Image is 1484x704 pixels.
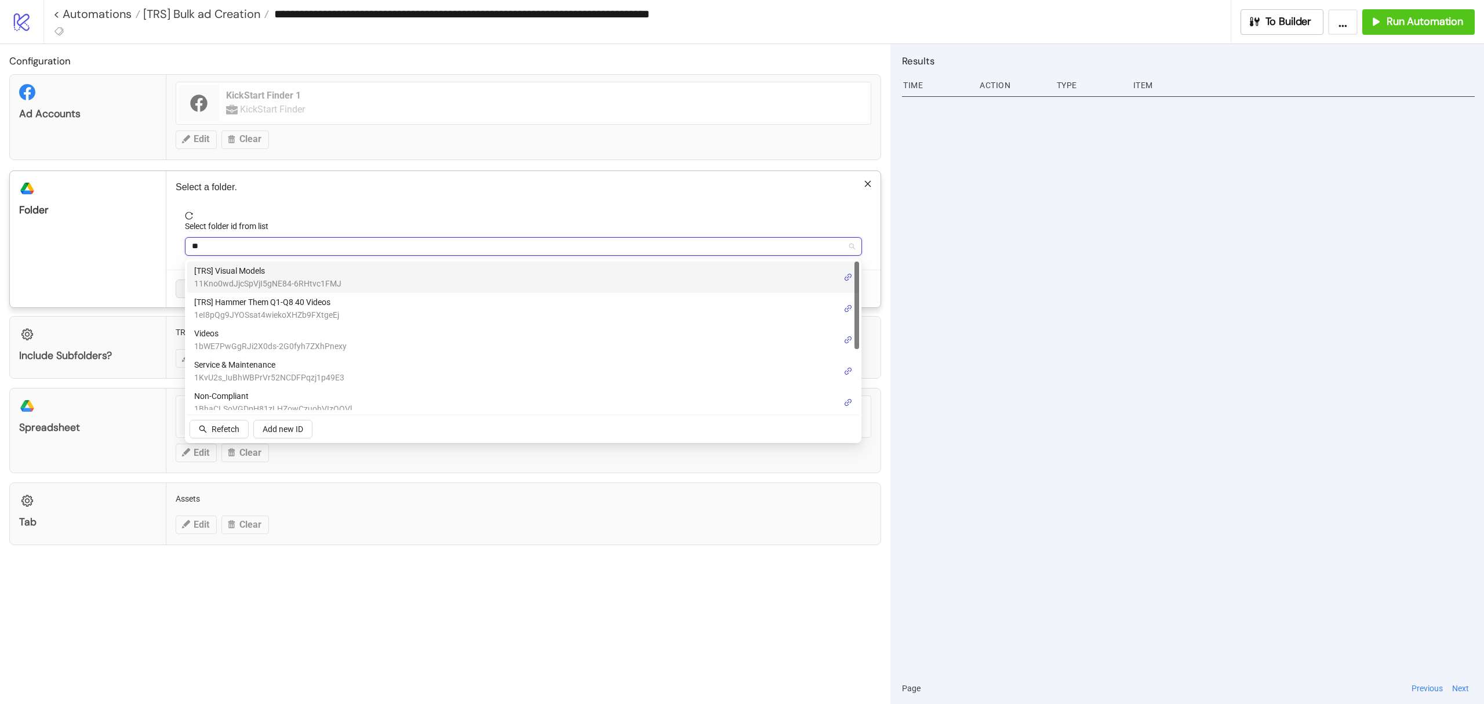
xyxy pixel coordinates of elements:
a: link [844,396,852,409]
span: [TRS] Hammer Them Q1-Q8 40 Videos [194,296,339,309]
div: Type [1056,74,1124,96]
div: Folder [19,204,157,217]
a: link [844,365,852,378]
a: link [844,333,852,346]
span: link [844,336,852,344]
span: link [844,398,852,407]
p: Select a folder. [176,180,871,194]
h2: Configuration [9,53,881,68]
button: ... [1328,9,1358,35]
button: Cancel [176,280,219,298]
span: 11Kno0wdJjcSpVjI5gNE84-6RHtvc1FMJ [194,277,341,290]
span: 1BhaCLSoVGDpH81zLHZowCzuohVIzQOVl [194,402,352,415]
div: Item [1132,74,1475,96]
button: Next [1449,682,1472,695]
span: Refetch [212,424,239,434]
h2: Results [902,53,1475,68]
span: Add new ID [263,424,303,434]
span: reload [185,212,862,220]
span: Run Automation [1387,15,1463,28]
a: < Automations [53,8,140,20]
button: Run Automation [1362,9,1475,35]
div: Videos [187,324,859,355]
span: 1KvU2s_IuBhWBPrVr52NCDFPqzj1p49E3 [194,371,344,384]
a: link [844,302,852,315]
a: [TRS] Bulk ad Creation [140,8,269,20]
span: link [844,304,852,313]
span: Videos [194,327,347,340]
span: search [199,425,207,433]
div: [TRS] Hammer Them Q1-Q8 40 Videos [187,293,859,324]
span: Page [902,682,921,695]
span: link [844,273,852,281]
div: [TRS] Visual Models [187,262,859,293]
div: Non-Compliant [187,387,859,418]
span: [TRS] Bulk ad Creation [140,6,260,21]
span: close [864,180,872,188]
span: [TRS] Visual Models [194,264,341,277]
button: To Builder [1241,9,1324,35]
div: Action [979,74,1047,96]
a: link [844,271,852,284]
span: link [844,367,852,375]
button: Previous [1408,682,1446,695]
span: 1eI8pQg9JYOSsat4wiekoXHZb9FXtgeEj [194,309,339,321]
div: Service & Maintenance [187,355,859,387]
label: Select folder id from list [185,220,276,233]
div: Time [902,74,970,96]
span: Service & Maintenance [194,358,344,371]
span: Non-Compliant [194,390,352,402]
span: To Builder [1265,15,1312,28]
button: Add new ID [253,420,312,438]
button: Refetch [190,420,249,438]
span: 1bWE7PwGgRJi2X0ds-2G0fyh7ZXhPnexy [194,340,347,353]
input: Select folder id from list [192,238,845,255]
